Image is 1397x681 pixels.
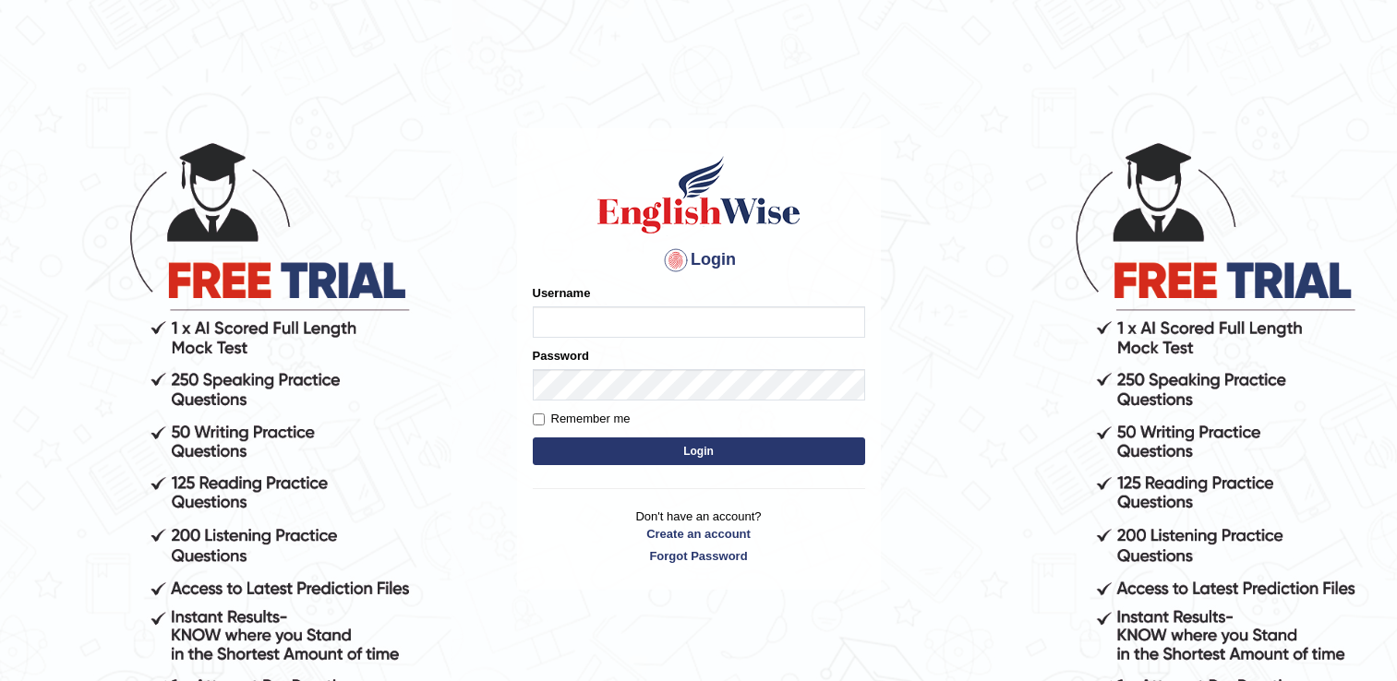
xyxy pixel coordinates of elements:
label: Password [533,347,589,364]
h4: Login [533,245,865,275]
a: Create an account [533,525,865,543]
button: Login [533,437,865,465]
a: Forgot Password [533,547,865,565]
img: Logo of English Wise sign in for intelligent practice with AI [594,153,804,236]
p: Don't have an account? [533,508,865,565]
input: Remember me [533,413,545,425]
label: Username [533,284,591,302]
label: Remember me [533,410,631,428]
